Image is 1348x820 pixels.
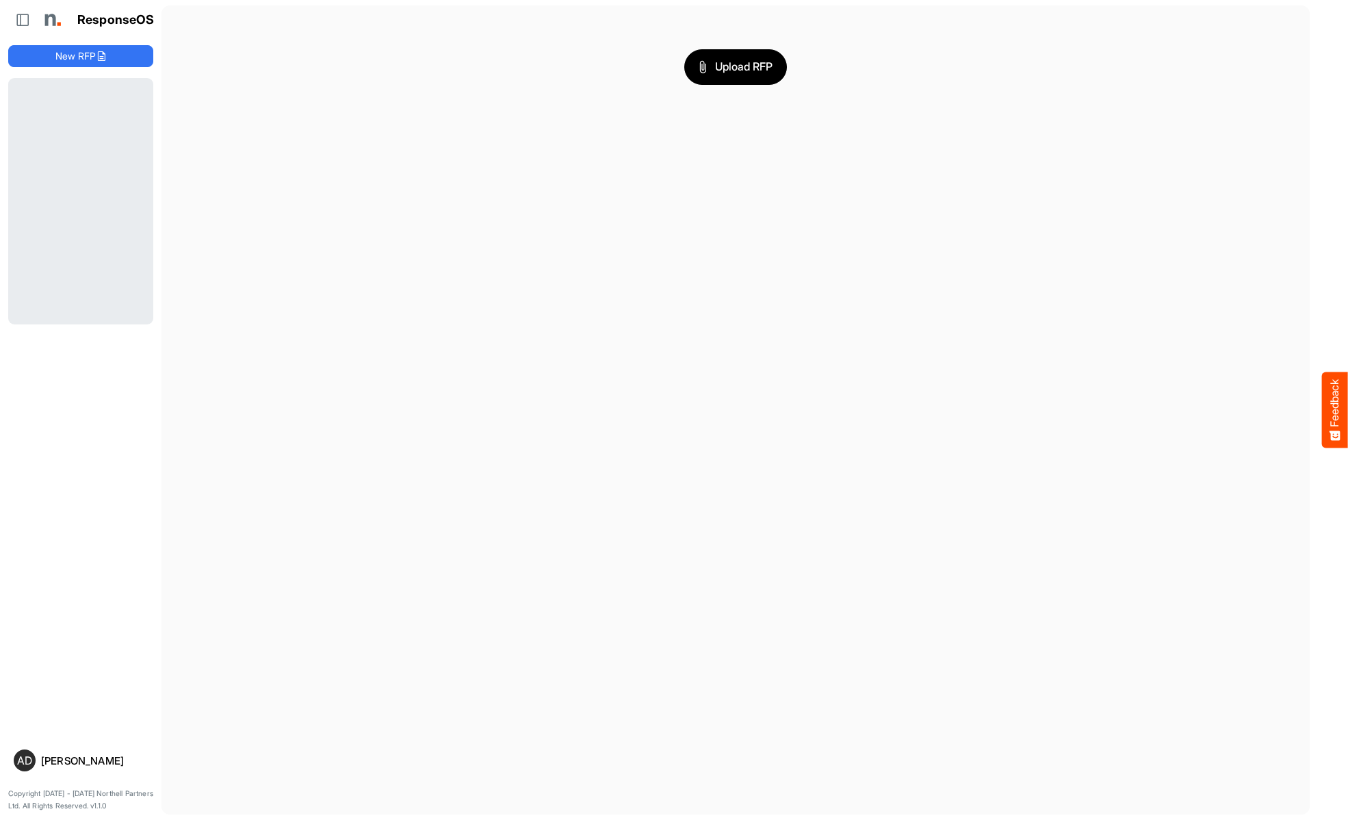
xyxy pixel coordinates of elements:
[699,58,773,76] span: Upload RFP
[77,13,155,27] h1: ResponseOS
[8,788,153,812] p: Copyright [DATE] - [DATE] Northell Partners Ltd. All Rights Reserved. v1.1.0
[17,755,32,766] span: AD
[41,756,148,766] div: [PERSON_NAME]
[684,49,787,85] button: Upload RFP
[1322,372,1348,448] button: Feedback
[8,78,153,324] div: Loading...
[8,45,153,67] button: New RFP
[38,6,65,34] img: Northell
